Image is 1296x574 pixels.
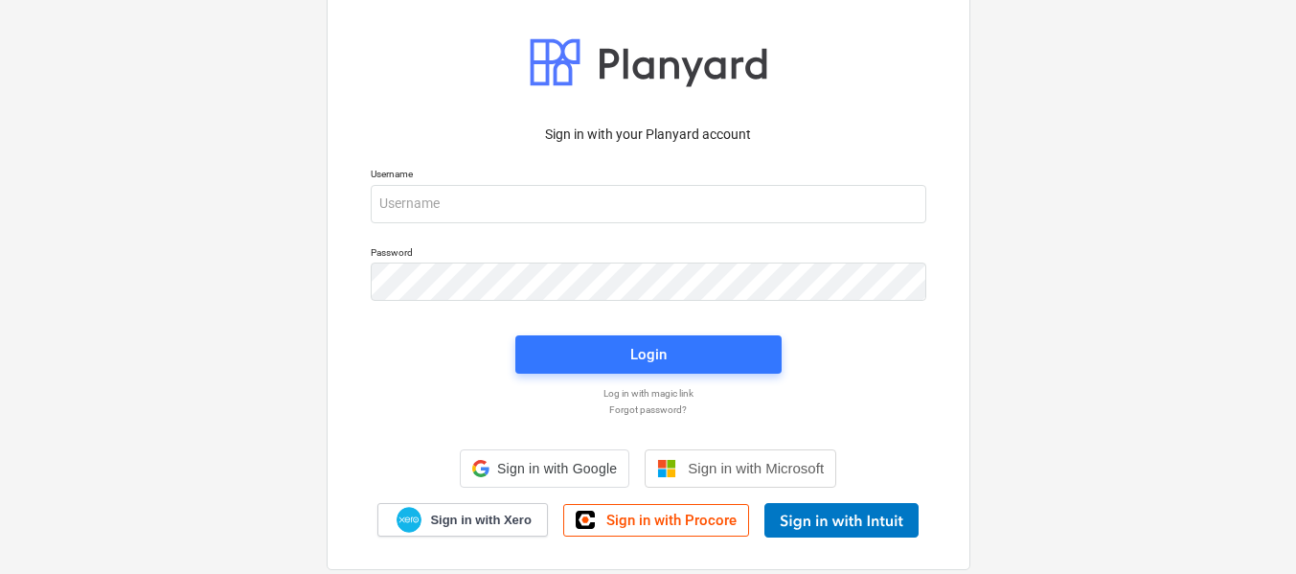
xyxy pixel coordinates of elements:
div: Login [630,342,667,367]
p: Username [371,168,926,184]
img: Xero logo [397,507,421,533]
button: Login [515,335,782,374]
span: Sign in with Microsoft [688,460,824,476]
p: Sign in with your Planyard account [371,125,926,145]
a: Sign in with Procore [563,504,749,537]
a: Forgot password? [361,403,936,416]
span: Sign in with Xero [430,512,531,529]
span: Sign in with Procore [606,512,737,529]
span: Sign in with Google [497,461,617,476]
p: Password [371,246,926,263]
input: Username [371,185,926,223]
img: Microsoft logo [657,459,676,478]
a: Log in with magic link [361,387,936,400]
a: Sign in with Xero [377,503,548,537]
div: Sign in with Google [460,449,629,488]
